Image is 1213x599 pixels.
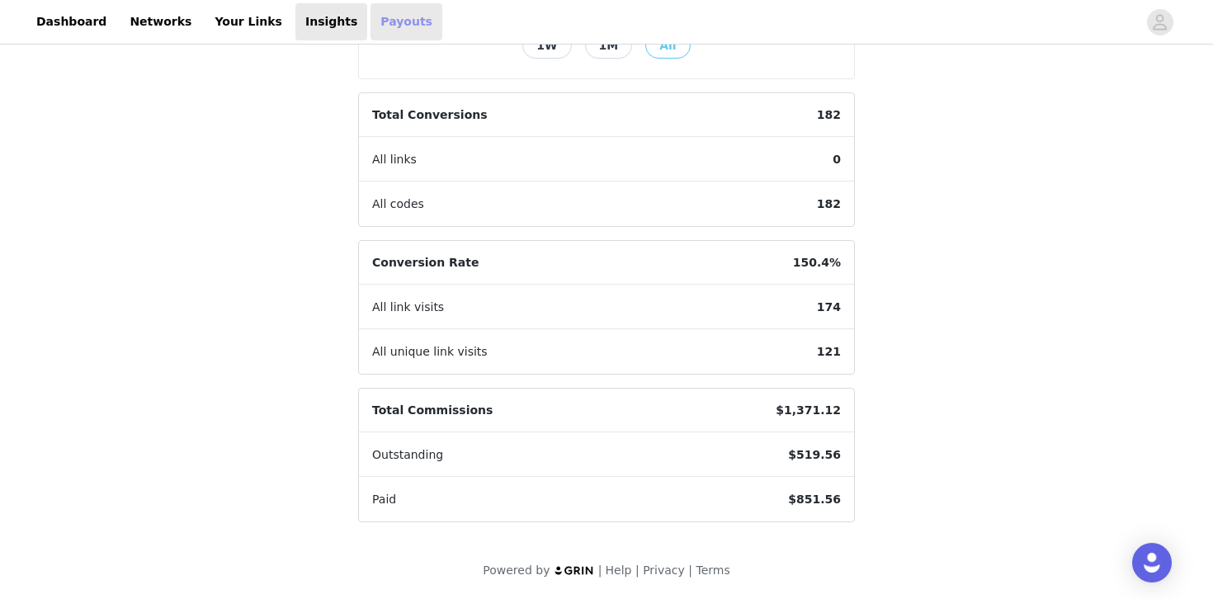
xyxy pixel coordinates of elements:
[635,564,640,577] span: |
[643,564,685,577] a: Privacy
[483,564,550,577] span: Powered by
[1152,9,1168,35] div: avatar
[359,389,506,432] span: Total Commissions
[1132,543,1172,582] div: Open Intercom Messenger
[606,564,632,577] a: Help
[359,478,409,521] span: Paid
[804,330,854,374] span: 121
[775,478,854,521] span: $851.56
[359,330,501,374] span: All unique link visits
[598,564,602,577] span: |
[120,3,201,40] a: Networks
[696,564,729,577] a: Terms
[819,138,854,182] span: 0
[359,138,430,182] span: All links
[688,564,692,577] span: |
[371,3,442,40] a: Payouts
[359,285,457,329] span: All link visits
[359,182,437,226] span: All codes
[804,182,854,226] span: 182
[762,389,854,432] span: $1,371.12
[26,3,116,40] a: Dashboard
[645,32,690,59] button: All
[359,93,501,137] span: Total Conversions
[804,285,854,329] span: 174
[780,241,854,285] span: 150.4%
[804,93,854,137] span: 182
[522,32,571,59] button: 1W
[554,565,595,576] img: logo
[775,433,854,477] span: $519.56
[205,3,292,40] a: Your Links
[359,433,456,477] span: Outstanding
[359,241,492,285] span: Conversion Rate
[585,32,633,59] button: 1M
[295,3,367,40] a: Insights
